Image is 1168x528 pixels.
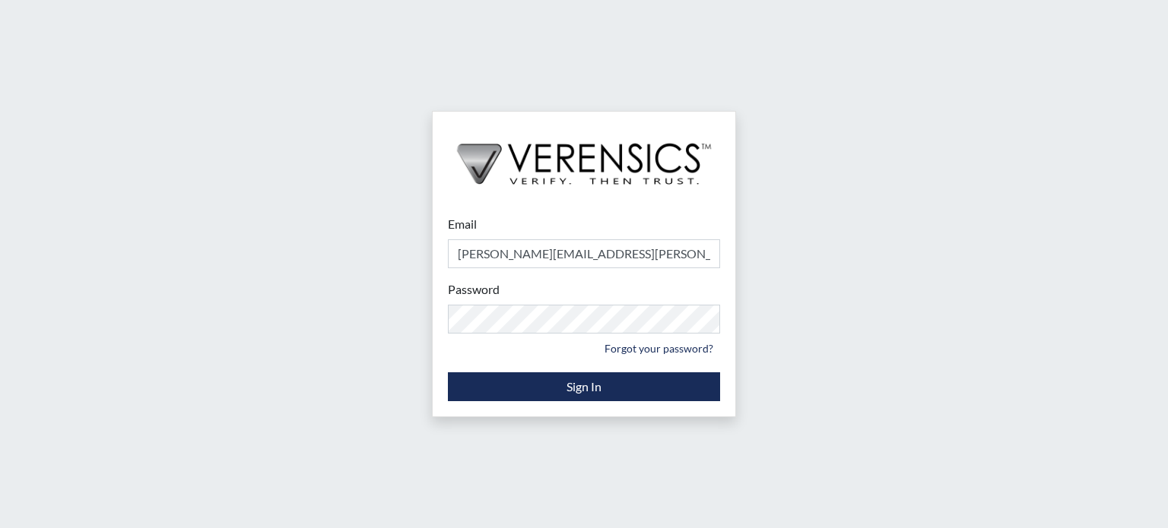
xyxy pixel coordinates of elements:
[448,280,500,299] label: Password
[598,337,720,360] a: Forgot your password?
[448,372,720,401] button: Sign In
[448,239,720,268] input: Email
[433,112,735,200] img: logo-wide-black.2aad4157.png
[448,215,477,233] label: Email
